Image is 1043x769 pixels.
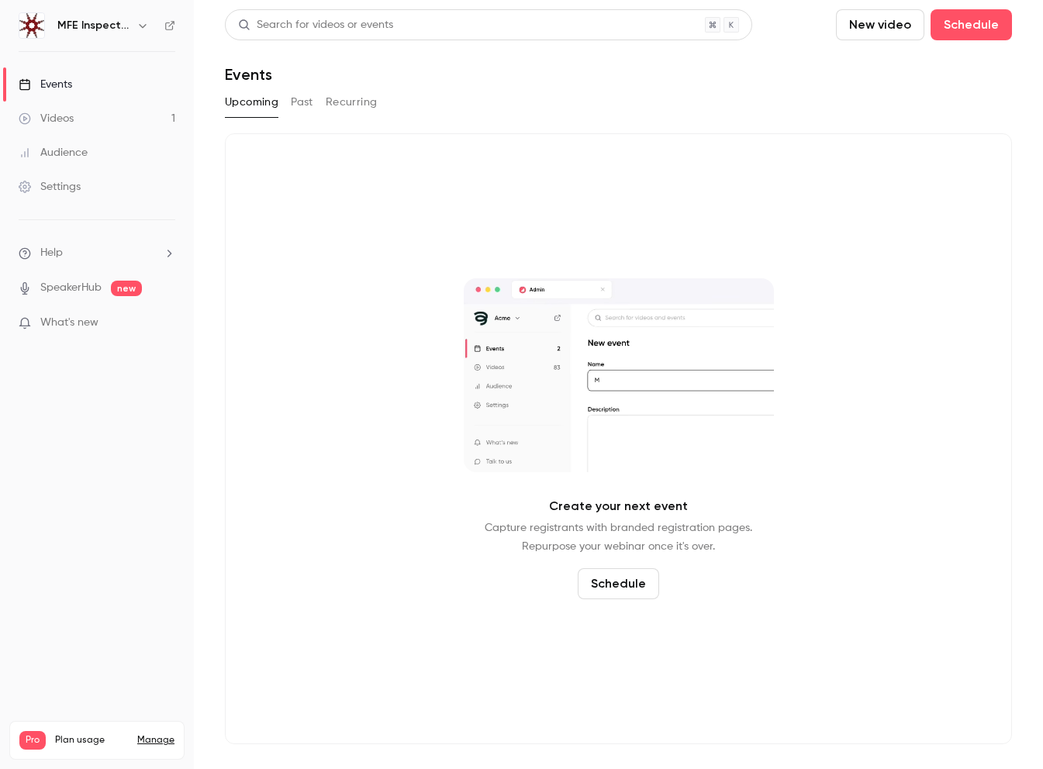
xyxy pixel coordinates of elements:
div: Settings [19,179,81,195]
img: MFE Inspection Solutions [19,13,44,38]
span: Plan usage [55,734,128,747]
div: Search for videos or events [238,17,393,33]
button: New video [836,9,924,40]
button: Schedule [931,9,1012,40]
div: Videos [19,111,74,126]
span: Pro [19,731,46,750]
span: new [111,281,142,296]
a: Manage [137,734,174,747]
span: What's new [40,315,98,331]
span: Help [40,245,63,261]
button: Schedule [578,568,659,599]
button: Upcoming [225,90,278,115]
a: SpeakerHub [40,280,102,296]
h6: MFE Inspection Solutions [57,18,130,33]
div: Audience [19,145,88,160]
button: Past [291,90,313,115]
li: help-dropdown-opener [19,245,175,261]
p: Capture registrants with branded registration pages. Repurpose your webinar once it's over. [485,519,752,556]
p: Create your next event [549,497,688,516]
h1: Events [225,65,272,84]
button: Recurring [326,90,378,115]
div: Events [19,77,72,92]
